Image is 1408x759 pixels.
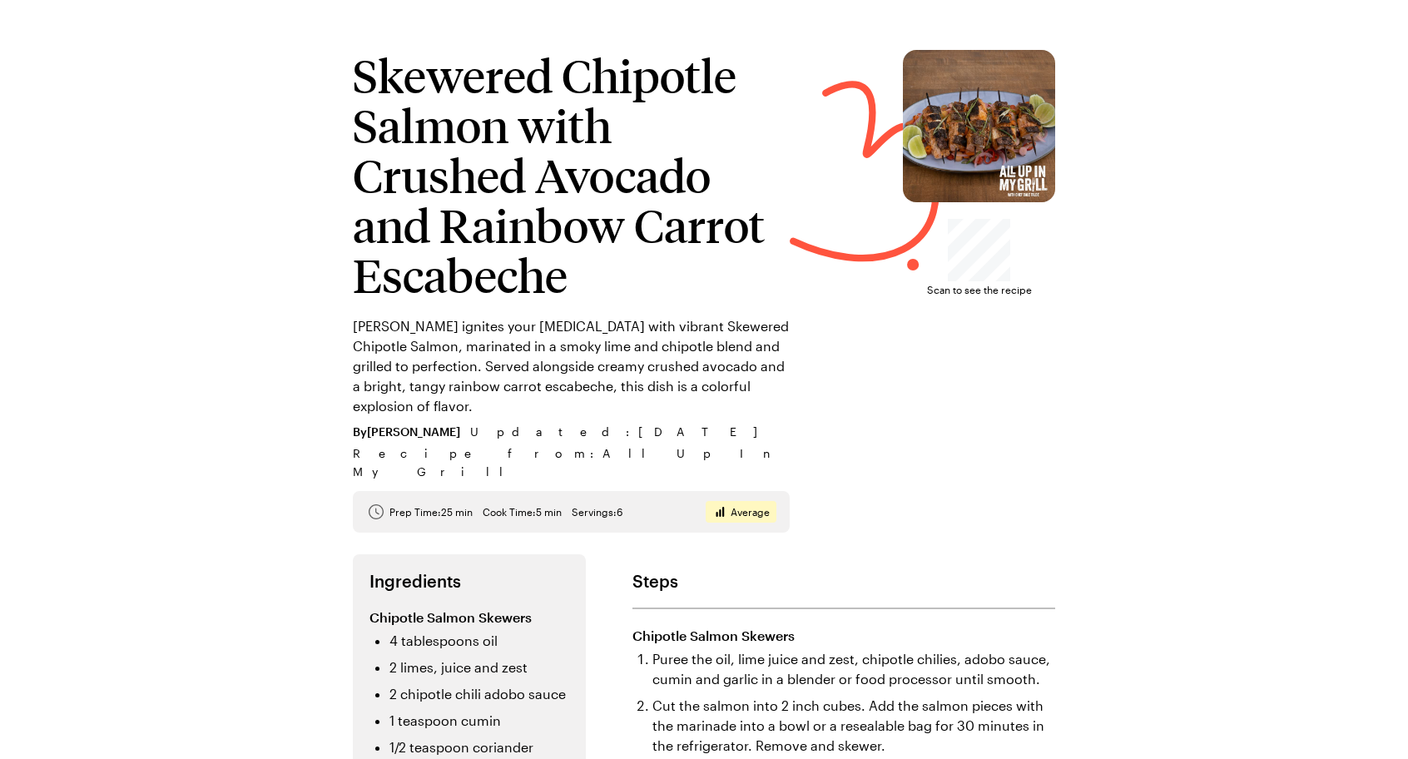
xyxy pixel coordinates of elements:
[632,571,1055,591] h2: Steps
[470,423,774,441] span: Updated : [DATE]
[389,737,569,757] li: 1/2 teaspoon coriander
[927,281,1032,298] span: Scan to see the recipe
[389,657,569,677] li: 2 limes, juice and zest
[389,684,569,704] li: 2 chipotle chili adobo sauce
[353,444,790,481] span: Recipe from: All Up In My Grill
[353,50,790,300] h1: Skewered Chipotle Salmon with Crushed Avocado and Rainbow Carrot Escabeche
[369,608,569,628] h3: Chipotle Salmon Skewers
[652,696,1055,756] li: Cut the salmon into 2 inch cubes. Add the salmon pieces with the marinade into a bowl or a reseal...
[652,649,1055,689] li: Puree the oil, lime juice and zest, chipotle chilies, adobo sauce, cumin and garlic in a blender ...
[353,423,460,441] span: By [PERSON_NAME]
[389,631,569,651] li: 4 tablespoons oil
[389,505,473,518] span: Prep Time: 25 min
[572,505,622,518] span: Servings: 6
[632,626,1055,646] h3: Chipotle Salmon Skewers
[903,50,1055,202] img: Skewered Chipotle Salmon with Crushed Avocado and Rainbow Carrot Escabeche
[353,316,790,416] p: [PERSON_NAME] ignites your [MEDICAL_DATA] with vibrant Skewered Chipotle Salmon, marinated in a s...
[483,505,562,518] span: Cook Time: 5 min
[731,505,770,518] span: Average
[389,711,569,731] li: 1 teaspoon cumin
[369,571,569,591] h2: Ingredients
